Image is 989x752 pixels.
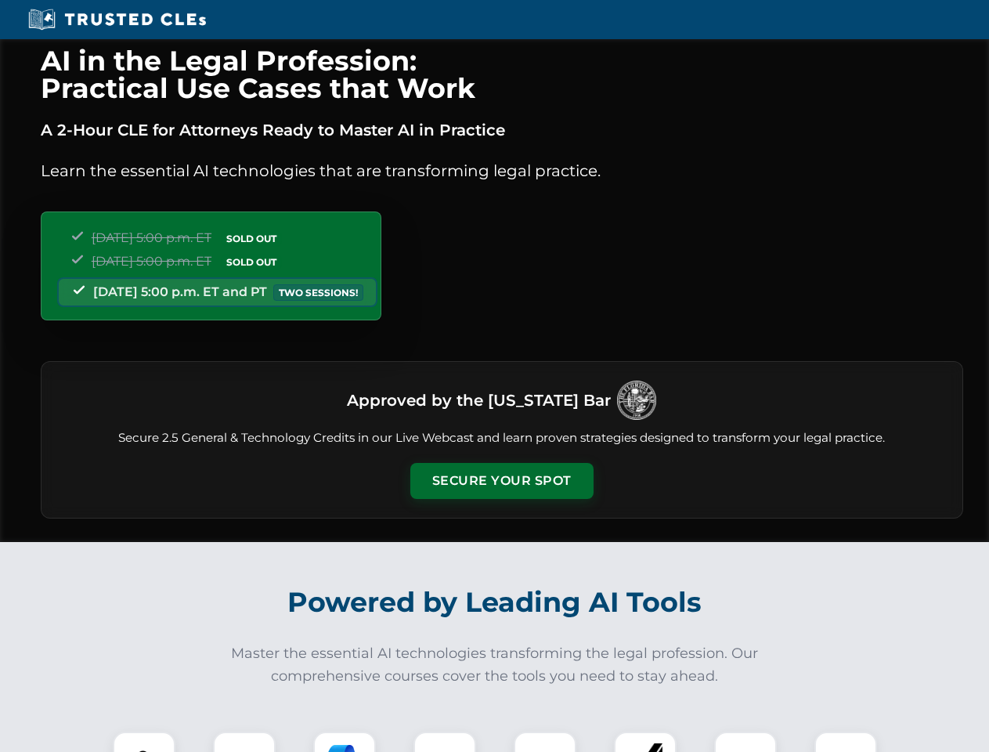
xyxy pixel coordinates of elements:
span: [DATE] 5:00 p.m. ET [92,254,211,269]
button: Secure Your Spot [410,463,594,499]
span: SOLD OUT [221,230,282,247]
img: Logo [617,381,656,420]
h2: Powered by Leading AI Tools [61,575,929,630]
span: SOLD OUT [221,254,282,270]
h3: Approved by the [US_STATE] Bar [347,386,611,414]
p: A 2-Hour CLE for Attorneys Ready to Master AI in Practice [41,117,963,143]
p: Master the essential AI technologies transforming the legal profession. Our comprehensive courses... [221,642,769,688]
p: Learn the essential AI technologies that are transforming legal practice. [41,158,963,183]
p: Secure 2.5 General & Technology Credits in our Live Webcast and learn proven strategies designed ... [60,429,944,447]
h1: AI in the Legal Profession: Practical Use Cases that Work [41,47,963,102]
img: Trusted CLEs [23,8,211,31]
span: [DATE] 5:00 p.m. ET [92,230,211,245]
